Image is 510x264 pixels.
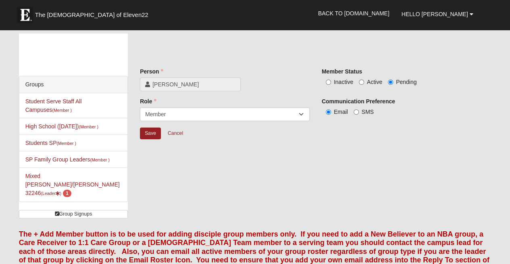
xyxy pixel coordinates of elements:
label: Member Status [322,67,362,75]
a: Back to [DOMAIN_NAME] [312,3,396,23]
small: (Member ) [52,108,72,113]
a: Students SP(Member ) [25,140,76,146]
a: Mixed [PERSON_NAME]/[PERSON_NAME] 32246(Leader) 1 [25,173,120,196]
small: (Leader ) [41,191,62,196]
span: Pending [396,79,416,85]
a: Student Serve Staff All Campuses(Member ) [25,98,82,113]
small: (Member ) [79,124,98,129]
small: (Member ) [90,157,109,162]
label: Person [140,67,163,75]
span: The [DEMOGRAPHIC_DATA] of Eleven22 [35,11,148,19]
label: Communication Preference [322,97,395,105]
span: Hello [PERSON_NAME] [402,11,468,17]
input: Inactive [326,80,331,85]
input: Pending [388,80,393,85]
input: Alt+s [140,128,161,139]
img: Eleven22 logo [17,7,33,23]
a: Cancel [162,127,188,140]
span: [PERSON_NAME] [152,80,235,88]
a: SP Family Group Leaders(Member ) [25,156,110,163]
input: Active [359,80,364,85]
span: number of pending members [63,190,71,197]
span: Inactive [334,79,353,85]
input: Email [326,109,331,115]
input: SMS [354,109,359,115]
span: Email [334,109,348,115]
label: Role [140,97,156,105]
span: Active [367,79,382,85]
a: High School ([DATE])(Member ) [25,123,98,130]
a: The [DEMOGRAPHIC_DATA] of Eleven22 [13,3,174,23]
a: Group Signups [19,210,128,218]
span: SMS [362,109,374,115]
small: (Member ) [56,141,76,146]
a: Hello [PERSON_NAME] [396,4,479,24]
div: Groups [19,76,127,93]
